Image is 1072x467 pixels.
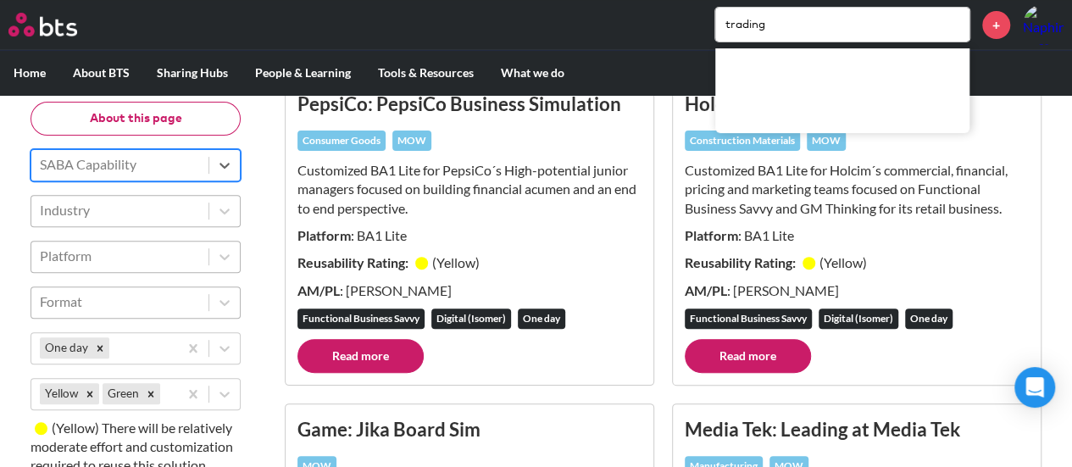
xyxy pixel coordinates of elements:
[685,281,1029,300] p: : [PERSON_NAME]
[685,416,1029,442] h3: Media Tek: Leading at Media Tek
[487,51,578,95] label: What we do
[685,226,1029,245] p: : BA1 Lite
[297,254,411,270] strong: Reusability Rating:
[685,339,811,373] a: Read more
[59,51,143,95] label: About BTS
[685,309,812,329] div: Functional Business Savvy
[31,102,241,136] button: About this page
[685,282,727,298] strong: AM/PL
[91,337,109,359] div: Remove One day
[40,337,91,359] div: One day
[297,131,386,151] div: Consumer Goods
[819,309,898,329] div: Digital (Isomer)
[8,13,77,36] img: BTS Logo
[431,309,511,329] div: Digital (Isomer)
[807,131,846,151] div: MOW
[1014,367,1055,408] div: Open Intercom Messenger
[364,51,487,95] label: Tools & Resources
[52,420,99,436] small: ( Yellow )
[819,254,867,270] small: ( Yellow )
[297,226,642,245] p: : BA1 Lite
[685,161,1029,218] p: Customized BA1 Lite for Holcim´s commercial, financial, pricing and marketing teams ​focused on F...
[142,383,160,404] div: Remove Green
[40,383,81,404] div: Yellow
[392,131,431,151] div: MOW
[242,51,364,95] label: People & Learning
[432,254,480,270] small: ( Yellow )
[1023,4,1064,45] a: Profile
[81,383,99,404] div: Remove Yellow
[143,51,242,95] label: Sharing Hubs
[297,416,642,442] h3: Game: Jika Board Sim
[685,131,800,151] div: Construction Materials
[297,309,425,329] div: Functional Business Savvy
[982,11,1010,39] a: +
[297,339,424,373] a: Read more
[297,91,642,117] h3: PepsiCo: PepsiCo Business Simulation
[103,383,142,404] div: Green
[905,309,953,329] div: One day
[297,161,642,218] p: Customized BA1 Lite for PepsiCo´s High-potential junior managers focused on building financial ac...
[297,227,351,243] strong: Platform
[297,282,340,298] strong: AM/PL
[297,281,642,300] p: : [PERSON_NAME]
[1023,4,1064,45] img: Naphinya Rassamitat
[8,13,108,36] a: Go home
[685,227,738,243] strong: Platform
[518,309,565,329] div: One day
[685,254,798,270] strong: Reusability Rating:
[685,91,1029,117] h3: Holcim: Commercial Growth Hub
